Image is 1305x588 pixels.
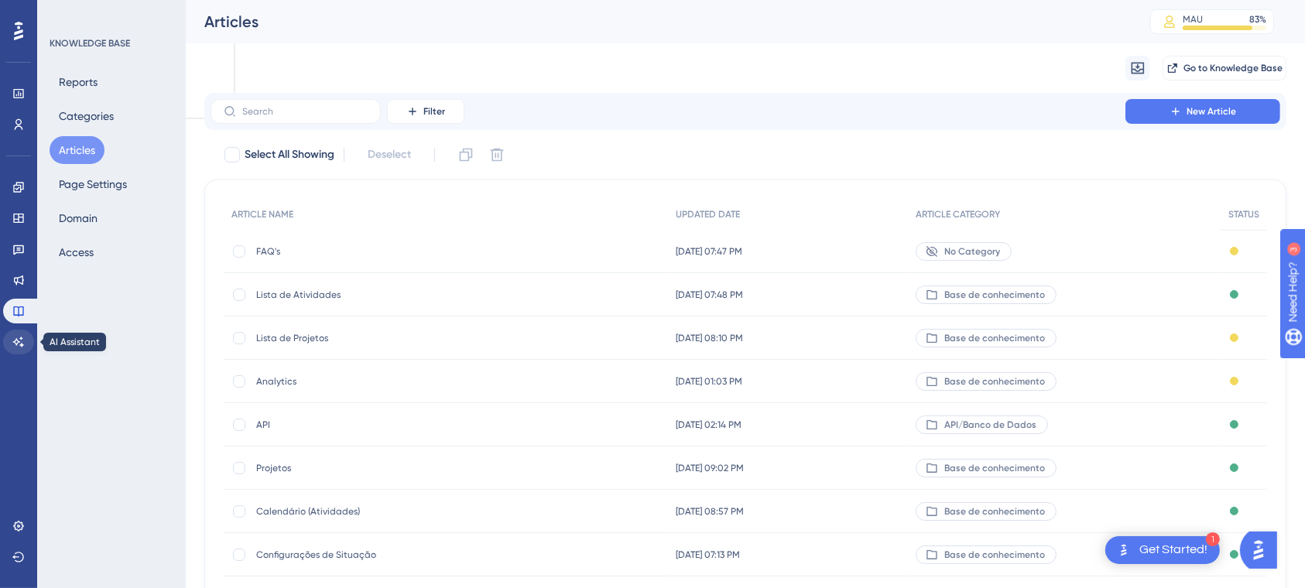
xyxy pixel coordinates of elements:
[676,505,744,518] span: [DATE] 08:57 PM
[50,102,123,130] button: Categories
[676,549,740,561] span: [DATE] 07:13 PM
[676,208,740,220] span: UPDATED DATE
[944,462,1045,474] span: Base de conhecimento
[944,505,1045,518] span: Base de conhecimento
[242,106,368,117] input: Search
[676,375,742,388] span: [DATE] 01:03 PM
[231,208,293,220] span: ARTICLE NAME
[256,462,504,474] span: Projetos
[1125,99,1280,124] button: New Article
[354,141,425,169] button: Deselect
[256,375,504,388] span: Analytics
[423,105,445,118] span: Filter
[50,204,107,232] button: Domain
[50,136,104,164] button: Articles
[676,245,742,258] span: [DATE] 07:47 PM
[50,238,103,266] button: Access
[256,332,504,344] span: Lista de Projetos
[916,208,1000,220] span: ARTICLE CATEGORY
[245,145,334,164] span: Select All Showing
[944,332,1045,344] span: Base de conhecimento
[944,289,1045,301] span: Base de conhecimento
[676,462,744,474] span: [DATE] 09:02 PM
[50,170,136,198] button: Page Settings
[1105,536,1220,564] div: Open Get Started! checklist, remaining modules: 1
[1240,527,1286,573] iframe: UserGuiding AI Assistant Launcher
[1187,105,1236,118] span: New Article
[1139,542,1207,559] div: Get Started!
[676,419,742,431] span: [DATE] 02:14 PM
[944,245,1000,258] span: No Category
[387,99,464,124] button: Filter
[1228,208,1259,220] span: STATUS
[108,8,112,20] div: 3
[1249,13,1266,26] div: 83 %
[1206,532,1220,546] div: 1
[256,505,504,518] span: Calendário (Atividades)
[1115,541,1133,559] img: launcher-image-alternative-text
[204,11,1111,32] div: Articles
[676,332,743,344] span: [DATE] 08:10 PM
[256,289,504,301] span: Lista de Atividades
[944,375,1045,388] span: Base de conhecimento
[676,289,743,301] span: [DATE] 07:48 PM
[50,68,107,96] button: Reports
[368,145,411,164] span: Deselect
[1183,62,1283,74] span: Go to Knowledge Base
[36,4,97,22] span: Need Help?
[1163,56,1286,80] button: Go to Knowledge Base
[944,549,1045,561] span: Base de conhecimento
[256,419,504,431] span: API
[50,37,130,50] div: KNOWLEDGE BASE
[1183,13,1203,26] div: MAU
[944,419,1036,431] span: API/Banco de Dados
[256,549,504,561] span: Configurações de Situação
[256,245,504,258] span: FAQ's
